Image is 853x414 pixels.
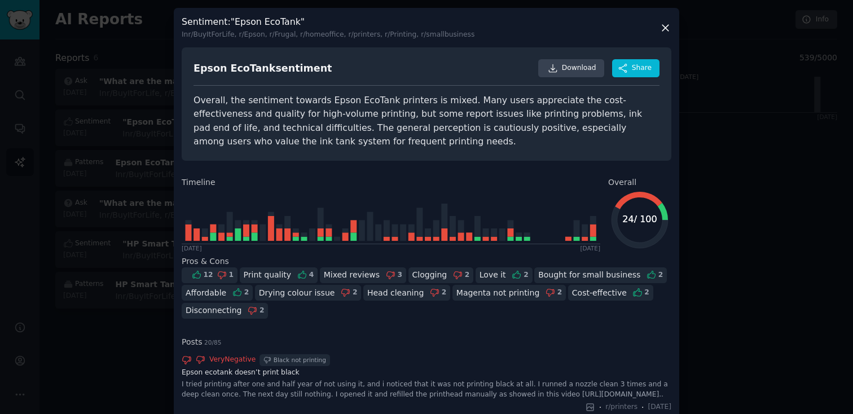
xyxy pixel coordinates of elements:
div: Black not printing [274,356,326,364]
div: Bought for small business [538,269,640,281]
div: Magenta not printing [456,287,539,299]
div: [DATE] [182,244,202,252]
span: Posts [182,336,221,348]
text: 24 / 100 [622,214,657,224]
span: Share [632,63,652,73]
div: Drying colour issue [259,287,335,299]
div: Epson EcoTank sentiment [194,61,332,76]
div: Disconnecting [186,305,241,316]
div: 4 [309,270,314,280]
span: Timeline [182,177,216,188]
span: Very Negative [209,355,256,365]
div: 2 [644,288,649,298]
span: Pros & Cons [182,257,229,266]
span: Download [562,63,596,73]
span: [DATE] [648,402,671,412]
div: 2 [244,288,249,298]
div: Love it [480,269,506,281]
div: Mixed reviews [324,269,380,281]
div: 2 [442,288,447,298]
div: 2 [353,288,358,298]
div: 2 [260,306,265,316]
div: 3 [398,270,403,280]
span: r/printers [605,402,637,412]
div: Affordable [186,287,226,299]
div: Head cleaning [367,287,424,299]
div: 2 [465,270,470,280]
a: Epson ecotank doesn’t print black [182,368,671,378]
button: Share [612,59,659,77]
a: Download [538,59,604,77]
span: Overall [608,177,636,188]
span: 20 / 85 [204,339,221,346]
div: Print quality [244,269,292,281]
div: Overall, the sentiment towards Epson EcoTank printers is mixed. Many users appreciate the cost-ef... [194,94,659,149]
div: Cost-effective [572,287,627,299]
h3: Sentiment : "Epson EcoTank" [182,16,474,39]
div: In r/BuyItForLife, r/Epson, r/Frugal, r/homeoffice, r/printers, r/Printing, r/smallbusiness [182,30,474,40]
div: 12 [204,270,213,280]
div: 2 [557,288,562,298]
span: · [599,402,601,413]
div: 2 [524,270,529,280]
div: 2 [658,270,663,280]
span: · [641,402,644,413]
div: I tried printing after one and half year of not using it, and i noticed that it was not printing ... [182,380,671,399]
div: Clogging [412,269,447,281]
div: [DATE] [580,244,600,252]
div: 1 [229,270,234,280]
